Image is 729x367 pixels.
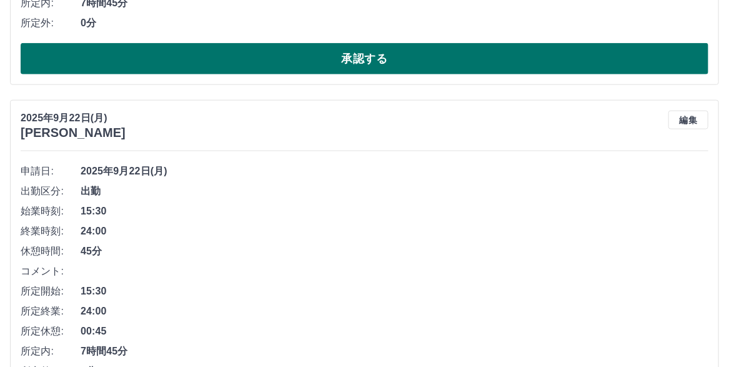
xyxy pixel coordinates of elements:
[81,204,708,219] span: 15:30
[81,344,708,359] span: 7時間45分
[21,224,81,239] span: 終業時刻:
[668,111,708,129] button: 編集
[21,304,81,319] span: 所定終業:
[21,184,81,199] span: 出勤区分:
[81,304,708,319] span: 24:00
[21,204,81,219] span: 始業時刻:
[21,284,81,299] span: 所定開始:
[81,244,708,259] span: 45分
[81,224,708,239] span: 24:00
[21,164,81,179] span: 申請日:
[81,184,708,199] span: 出勤
[81,324,708,339] span: 00:45
[21,43,708,74] button: 承認する
[21,244,81,259] span: 休憩時間:
[81,284,708,299] span: 15:30
[81,16,708,31] span: 0分
[21,111,126,126] p: 2025年9月22日(月)
[21,16,81,31] span: 所定外:
[21,126,126,140] h3: [PERSON_NAME]
[21,324,81,339] span: 所定休憩:
[21,344,81,359] span: 所定内:
[21,264,81,279] span: コメント:
[81,164,708,179] span: 2025年9月22日(月)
